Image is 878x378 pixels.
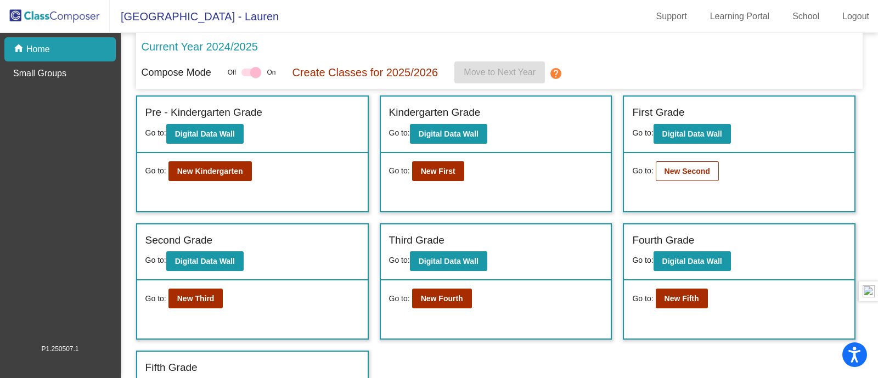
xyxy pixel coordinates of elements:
span: Go to: [632,128,653,137]
span: On [267,67,275,77]
a: Learning Portal [701,8,779,25]
button: Digital Data Wall [166,124,244,144]
a: Logout [834,8,878,25]
b: Digital Data Wall [662,257,722,266]
label: Second Grade [145,233,213,249]
button: New Second [656,161,719,181]
a: School [784,8,828,25]
button: Digital Data Wall [410,124,487,144]
button: Digital Data Wall [654,251,731,271]
label: Pre - Kindergarten Grade [145,105,262,121]
span: Go to: [632,256,653,264]
span: Go to: [389,165,410,177]
button: Digital Data Wall [410,251,487,271]
span: Go to: [389,256,410,264]
button: New Fifth [656,289,708,308]
b: New First [421,167,455,176]
label: First Grade [632,105,684,121]
b: New Fourth [421,294,463,303]
label: Fifth Grade [145,360,198,376]
mat-icon: home [13,43,26,56]
b: Digital Data Wall [175,257,235,266]
a: Support [648,8,696,25]
button: New Kindergarten [168,161,252,181]
span: Go to: [145,165,166,177]
b: Digital Data Wall [662,129,722,138]
b: Digital Data Wall [419,257,479,266]
span: Go to: [389,128,410,137]
span: Go to: [145,256,166,264]
button: Move to Next Year [454,61,545,83]
p: Current Year 2024/2025 [142,38,258,55]
button: Digital Data Wall [654,124,731,144]
p: Create Classes for 2025/2026 [292,64,438,81]
p: Small Groups [13,67,66,80]
button: Digital Data Wall [166,251,244,271]
label: Fourth Grade [632,233,694,249]
b: New Kindergarten [177,167,243,176]
b: Digital Data Wall [419,129,479,138]
span: Move to Next Year [464,67,536,77]
button: New Fourth [412,289,472,308]
mat-icon: help [549,67,562,80]
p: Home [26,43,50,56]
span: [GEOGRAPHIC_DATA] - Lauren [110,8,279,25]
b: New Third [177,294,215,303]
span: Off [228,67,237,77]
span: Go to: [145,293,166,304]
span: Go to: [389,293,410,304]
b: Digital Data Wall [175,129,235,138]
span: Go to: [632,293,653,304]
button: New Third [168,289,223,308]
b: New Fifth [665,294,699,303]
p: Compose Mode [142,65,211,80]
label: Kindergarten Grade [389,105,481,121]
span: Go to: [632,165,653,177]
label: Third Grade [389,233,444,249]
span: Go to: [145,128,166,137]
b: New Second [665,167,710,176]
button: New First [412,161,464,181]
